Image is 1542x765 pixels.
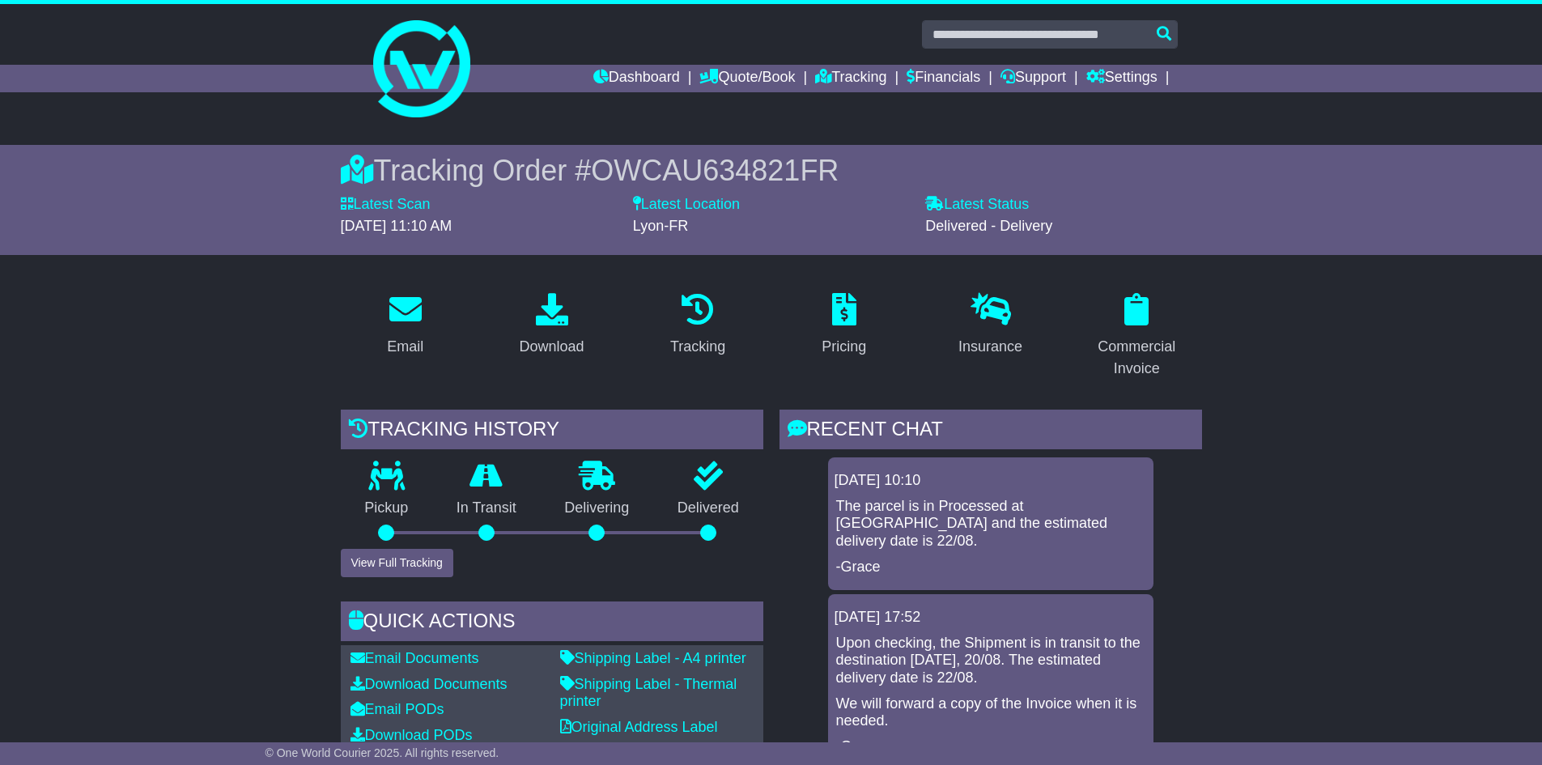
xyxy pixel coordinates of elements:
[822,336,866,358] div: Pricing
[907,65,980,92] a: Financials
[432,499,541,517] p: In Transit
[653,499,763,517] p: Delivered
[541,499,654,517] p: Delivering
[560,676,737,710] a: Shipping Label - Thermal printer
[815,65,886,92] a: Tracking
[948,287,1033,363] a: Insurance
[341,499,433,517] p: Pickup
[350,676,508,692] a: Download Documents
[341,410,763,453] div: Tracking history
[836,695,1145,730] p: We will forward a copy of the Invoice when it is needed.
[350,701,444,717] a: Email PODs
[560,650,746,666] a: Shipping Label - A4 printer
[387,336,423,358] div: Email
[925,196,1029,214] label: Latest Status
[633,196,740,214] label: Latest Location
[699,65,795,92] a: Quote/Book
[1086,65,1158,92] a: Settings
[836,738,1145,756] p: -Grace
[836,559,1145,576] p: -Grace
[811,287,877,363] a: Pricing
[1082,336,1192,380] div: Commercial Invoice
[519,336,584,358] div: Download
[341,153,1202,188] div: Tracking Order #
[1000,65,1066,92] a: Support
[341,549,453,577] button: View Full Tracking
[1072,287,1202,385] a: Commercial Invoice
[341,218,452,234] span: [DATE] 11:10 AM
[341,196,431,214] label: Latest Scan
[350,650,479,666] a: Email Documents
[836,635,1145,687] p: Upon checking, the Shipment is in transit to the destination [DATE], 20/08. The estimated deliver...
[508,287,594,363] a: Download
[836,498,1145,550] p: The parcel is in Processed at [GEOGRAPHIC_DATA] and the estimated delivery date is 22/08.
[593,65,680,92] a: Dashboard
[376,287,434,363] a: Email
[350,727,473,743] a: Download PODs
[925,218,1052,234] span: Delivered - Delivery
[660,287,736,363] a: Tracking
[265,746,499,759] span: © One World Courier 2025. All rights reserved.
[835,609,1147,627] div: [DATE] 17:52
[560,719,718,735] a: Original Address Label
[633,218,688,234] span: Lyon-FR
[958,336,1022,358] div: Insurance
[835,472,1147,490] div: [DATE] 10:10
[341,601,763,645] div: Quick Actions
[591,154,839,187] span: OWCAU634821FR
[670,336,725,358] div: Tracking
[779,410,1202,453] div: RECENT CHAT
